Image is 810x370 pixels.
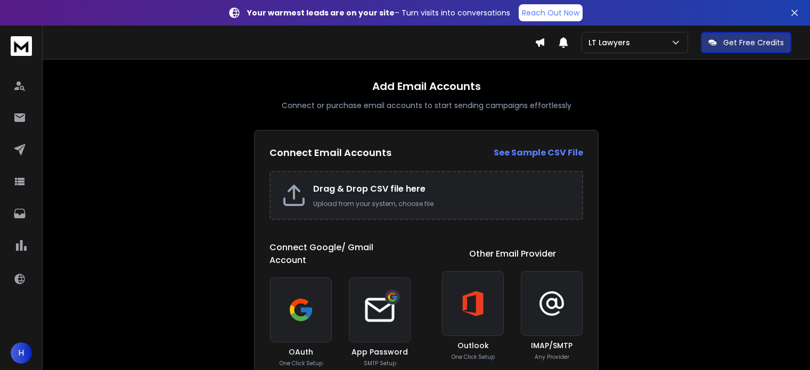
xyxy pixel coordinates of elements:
p: One Click Setup [452,353,495,361]
p: Reach Out Now [522,7,579,18]
h1: Add Email Accounts [372,79,481,94]
button: Get Free Credits [701,32,791,53]
h3: App Password [351,347,408,357]
p: LT Lawyers [588,37,634,48]
button: H [11,342,32,364]
h1: Connect Google/ Gmail Account [269,241,411,267]
h2: Connect Email Accounts [269,145,391,160]
h2: Drag & Drop CSV file here [313,183,571,195]
p: SMTP Setup [364,359,396,367]
img: logo [11,36,32,56]
p: One Click Setup [280,359,323,367]
h3: Outlook [457,340,489,351]
strong: Your warmest leads are on your site [247,7,395,18]
a: See Sample CSV File [494,146,583,159]
h3: OAuth [289,347,313,357]
p: Get Free Credits [723,37,784,48]
h1: Other Email Provider [469,248,556,260]
p: Connect or purchase email accounts to start sending campaigns effortlessly [282,100,571,111]
h3: IMAP/SMTP [531,340,572,351]
p: – Turn visits into conversations [247,7,510,18]
p: Upload from your system, choose file [313,200,571,208]
a: Reach Out Now [519,4,583,21]
p: Any Provider [535,353,569,361]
